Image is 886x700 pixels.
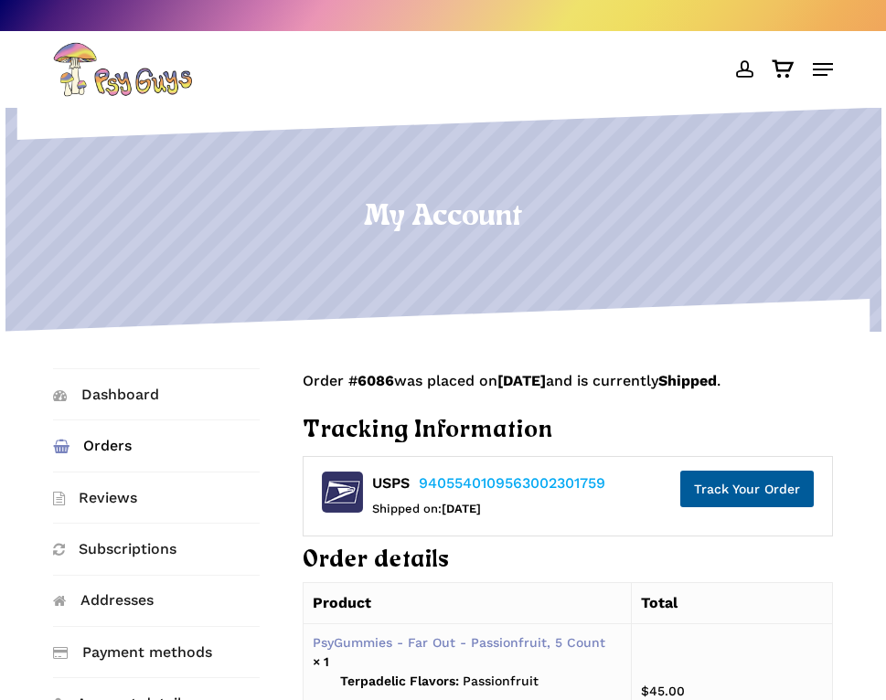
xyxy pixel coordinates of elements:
th: Total [631,583,832,624]
mark: 6086 [358,372,394,389]
p: Order # was placed on and is currently . [303,368,833,416]
img: usps.png [322,472,363,513]
a: Navigation Menu [813,60,833,79]
strong: × 1 [313,654,329,669]
h2: Tracking Information [303,416,833,447]
strong: USPS [372,474,410,492]
a: Addresses [53,576,260,626]
a: Subscriptions [53,524,260,574]
strong: Terpadelic Flavors: [340,672,459,691]
a: Dashboard [53,369,260,419]
a: 9405540109563002301759 [419,474,605,492]
mark: [DATE] [497,372,546,389]
bdi: 45.00 [641,684,685,698]
th: Product [304,583,632,624]
div: Shipped on: [372,496,605,522]
strong: [DATE] [442,502,481,515]
a: Track Your Order [680,471,814,507]
a: Orders [53,420,260,471]
mark: Shipped [658,372,717,389]
img: PsyGuys [53,42,192,97]
a: Reviews [53,472,260,523]
a: PsyGummies - Far Out - Passionfruit, 5 Count [313,635,605,650]
a: Payment methods [53,627,260,677]
a: Cart [763,42,804,97]
span: $ [641,684,649,698]
h2: Order details [303,546,833,577]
